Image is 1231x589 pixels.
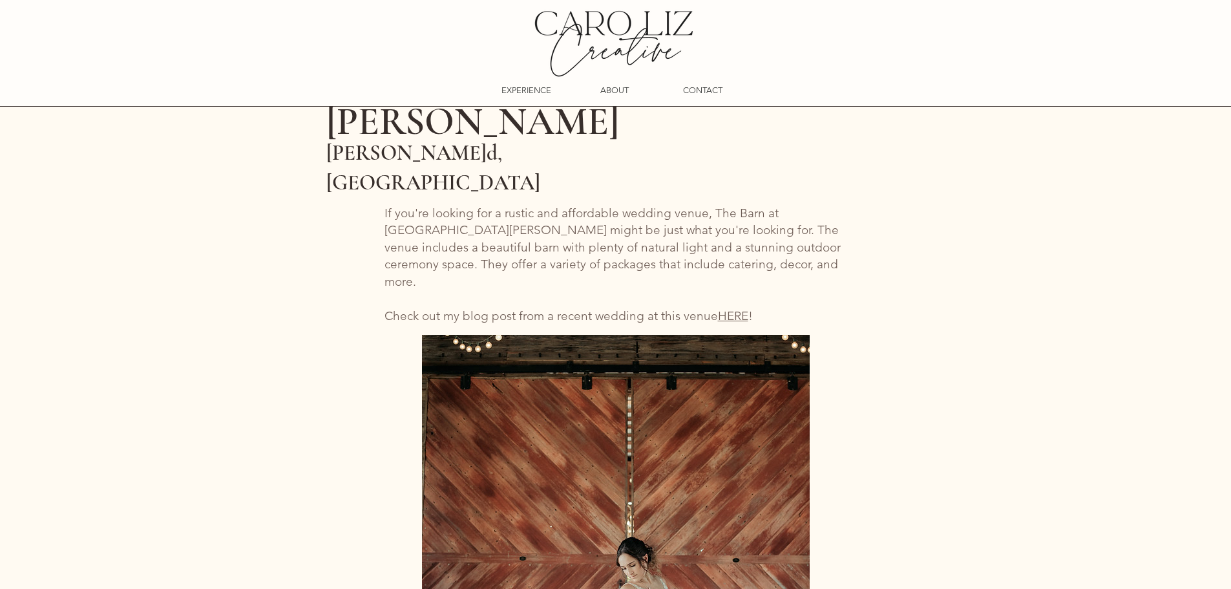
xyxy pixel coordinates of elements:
span: d, [GEOGRAPHIC_DATA] [326,140,540,195]
a: EXPERIENCE [485,79,567,102]
a: ABOUT [574,79,656,102]
span: Check out my blog post from a recent wedding at this venue ! [384,308,753,323]
p: ABOUT [600,80,629,100]
p: EXPERIENCE [501,80,551,100]
a: CONTACT [662,79,744,102]
span: If you're looking for a rustic and affordable wedding venue, The Barn at [GEOGRAPHIC_DATA][PERSON... [384,206,841,289]
span: The Barn at the [PERSON_NAME] [326,70,619,145]
a: HERE [718,308,748,323]
nav: Site [482,79,747,102]
p: CONTACT [683,80,722,100]
span: [PERSON_NAME] [326,140,487,166]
